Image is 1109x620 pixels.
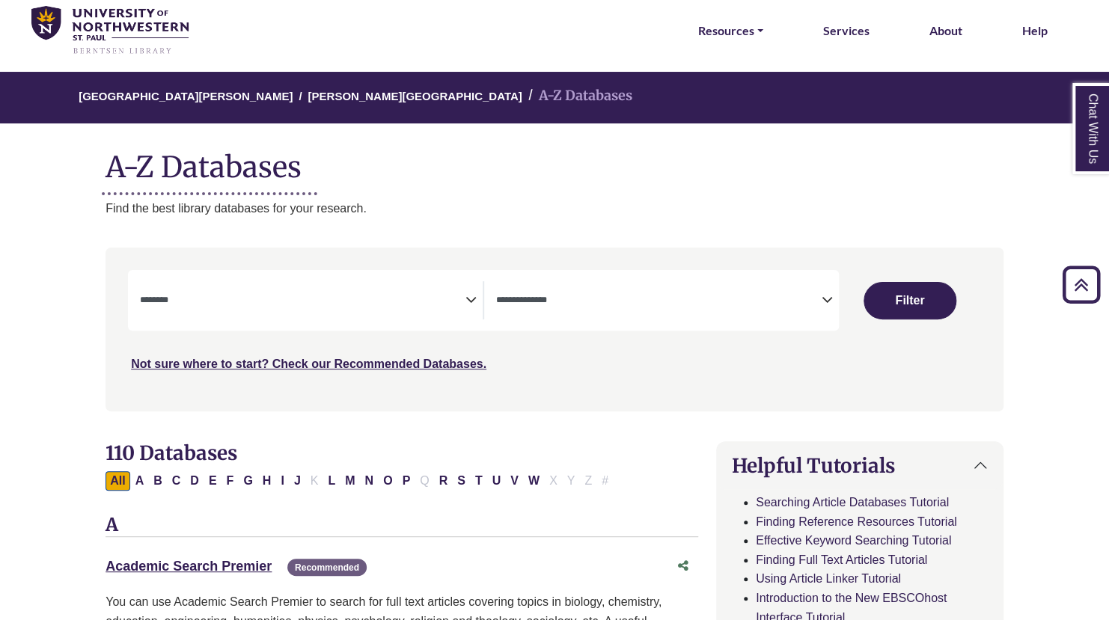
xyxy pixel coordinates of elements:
[823,21,870,40] a: Services
[106,248,1003,411] nav: Search filters
[131,357,486,370] a: Not sure where to start? Check our Recommended Databases.
[106,471,129,491] button: All
[1022,21,1048,40] a: Help
[496,295,822,307] textarea: Search
[524,471,544,491] button: Filter Results W
[864,282,956,319] button: Submit for Search Results
[360,471,378,491] button: Filter Results N
[340,471,359,491] button: Filter Results M
[31,6,189,56] img: library_home
[698,21,763,40] a: Resources
[506,471,523,491] button: Filter Results V
[435,471,453,491] button: Filter Results R
[756,553,927,566] a: Finding Full Text Articles Tutorial
[186,471,204,491] button: Filter Results D
[668,552,698,580] button: Share this database
[149,471,167,491] button: Filter Results B
[79,88,293,102] a: [GEOGRAPHIC_DATA][PERSON_NAME]
[276,471,288,491] button: Filter Results I
[204,471,222,491] button: Filter Results E
[106,199,1003,218] p: Find the best library databases for your research.
[929,21,962,40] a: About
[106,473,614,486] div: Alpha-list to filter by first letter of database name
[290,471,305,491] button: Filter Results J
[106,515,698,537] h3: A
[453,471,470,491] button: Filter Results S
[287,559,367,576] span: Recommended
[106,72,1003,123] nav: breadcrumb
[106,138,1003,184] h1: A-Z Databases
[756,572,901,585] a: Using Article Linker Tutorial
[756,534,951,547] a: Effective Keyword Searching Tutorial
[239,471,257,491] button: Filter Results G
[222,471,239,491] button: Filter Results F
[756,515,957,528] a: Finding Reference Resources Tutorial
[106,441,237,465] span: 110 Databases
[397,471,415,491] button: Filter Results P
[258,471,276,491] button: Filter Results H
[106,559,272,574] a: Academic Search Premier
[1057,274,1105,295] a: Back to Top
[323,471,340,491] button: Filter Results L
[168,471,186,491] button: Filter Results C
[379,471,397,491] button: Filter Results O
[308,88,522,102] a: [PERSON_NAME][GEOGRAPHIC_DATA]
[717,442,1003,489] button: Helpful Tutorials
[140,295,465,307] textarea: Search
[471,471,487,491] button: Filter Results T
[131,471,149,491] button: Filter Results A
[756,496,949,509] a: Searching Article Databases Tutorial
[522,85,632,107] li: A-Z Databases
[488,471,506,491] button: Filter Results U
